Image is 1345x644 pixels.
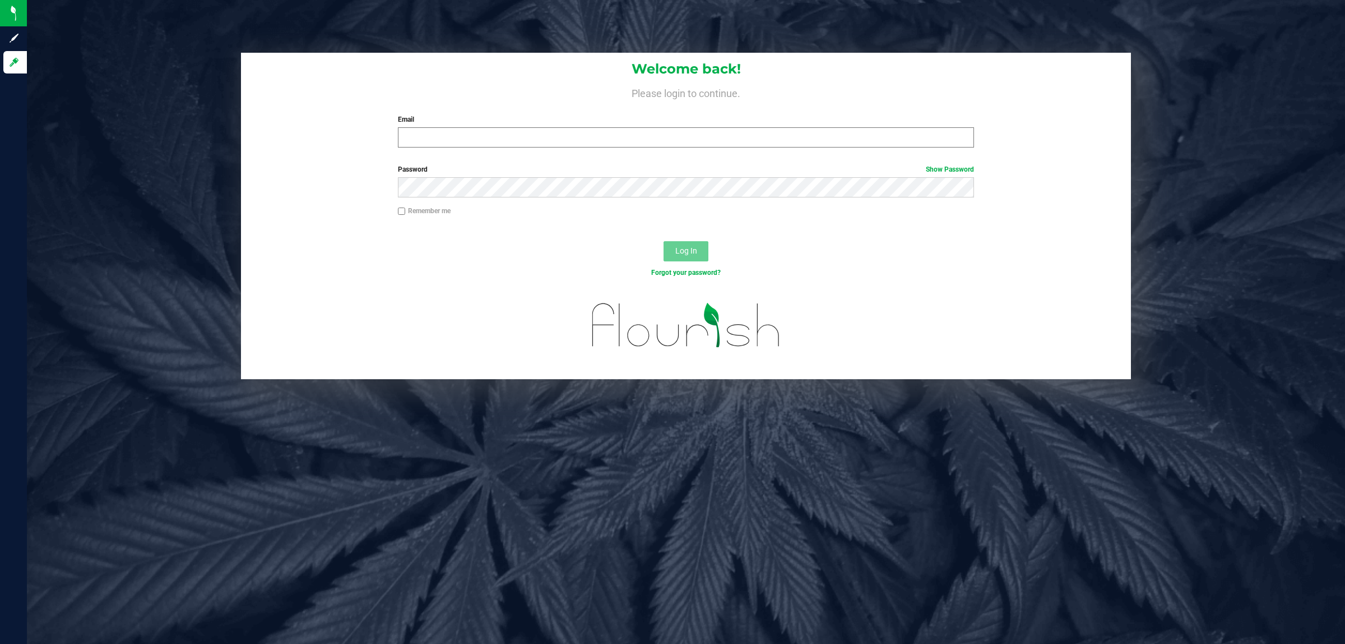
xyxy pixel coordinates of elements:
input: Remember me [398,208,406,215]
a: Show Password [926,165,974,173]
h1: Welcome back! [241,62,1131,76]
span: Log In [675,246,697,255]
span: Password [398,165,428,173]
label: Email [398,114,975,125]
a: Forgot your password? [651,269,721,277]
img: flourish_logo.svg [575,289,797,361]
label: Remember me [398,206,451,216]
h4: Please login to continue. [241,85,1131,99]
inline-svg: Sign up [8,33,20,44]
inline-svg: Log in [8,57,20,68]
button: Log In [664,241,708,261]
